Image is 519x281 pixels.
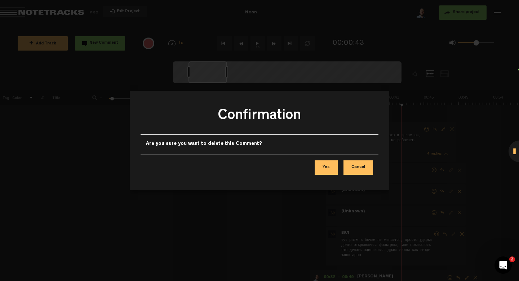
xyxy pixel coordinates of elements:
[509,256,515,262] span: 2
[146,140,262,147] label: Are you sure you want to delete this Comment?
[343,160,373,175] button: Cancel
[315,160,338,175] button: Yes
[494,256,512,274] iframe: Intercom live chat
[146,106,373,129] h3: Confirmation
